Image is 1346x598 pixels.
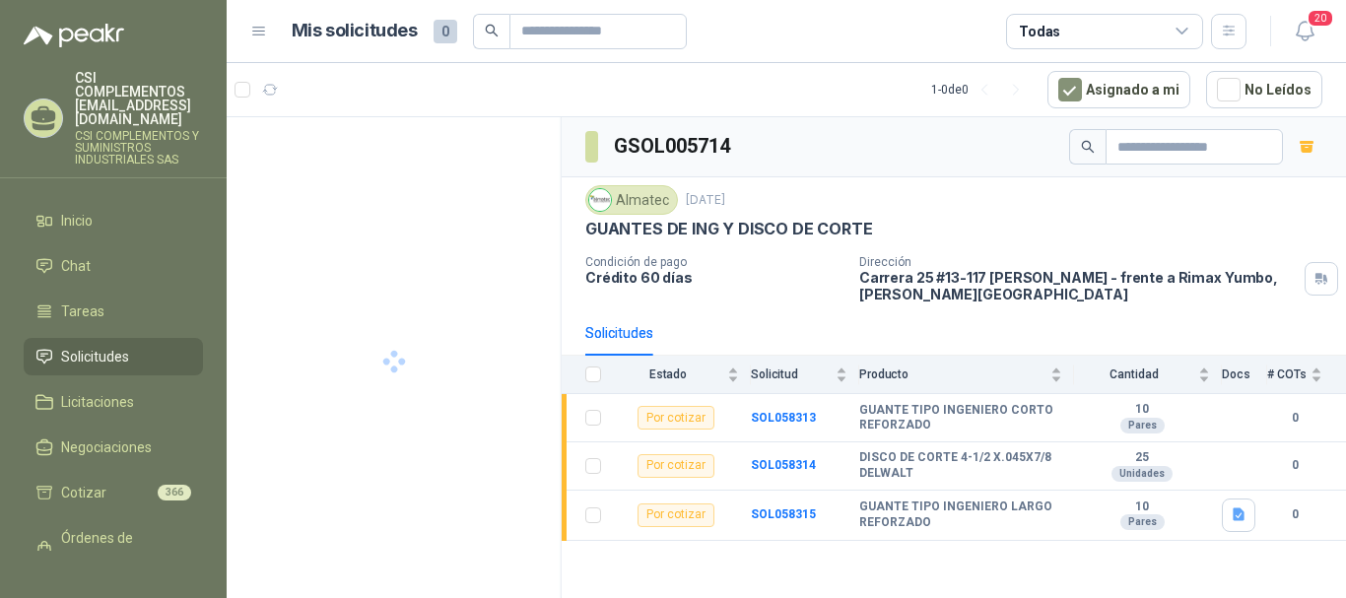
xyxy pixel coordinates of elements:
b: 25 [1074,450,1210,466]
span: Solicitudes [61,346,129,367]
div: Por cotizar [638,406,714,430]
a: SOL058313 [751,411,816,425]
span: Cotizar [61,482,106,503]
th: # COTs [1267,356,1346,394]
a: Inicio [24,202,203,239]
a: Cotizar366 [24,474,203,511]
span: Inicio [61,210,93,232]
p: Dirección [859,255,1297,269]
b: 0 [1267,505,1322,524]
div: Por cotizar [638,503,714,527]
span: Negociaciones [61,436,152,458]
a: Tareas [24,293,203,330]
b: 10 [1074,402,1210,418]
div: Pares [1120,514,1165,530]
b: 0 [1267,456,1322,475]
div: Solicitudes [585,322,653,344]
a: SOL058314 [751,458,816,472]
h1: Mis solicitudes [292,17,418,45]
b: DISCO DE CORTE 4-1/2 X.045X7/8 DELWALT [859,450,1062,481]
div: Por cotizar [638,454,714,478]
th: Estado [613,356,751,394]
span: Tareas [61,300,104,322]
a: SOL058315 [751,507,816,521]
span: search [1081,140,1095,154]
span: 366 [158,485,191,500]
span: Órdenes de Compra [61,527,184,570]
p: Condición de pago [585,255,843,269]
p: CSI COMPLEMENTOS Y SUMINISTROS INDUSTRIALES SAS [75,130,203,166]
div: Unidades [1111,466,1173,482]
span: Producto [859,367,1046,381]
button: No Leídos [1206,71,1322,108]
b: 0 [1267,409,1322,428]
p: Crédito 60 días [585,269,843,286]
span: 0 [434,20,457,43]
span: Estado [613,367,723,381]
a: Chat [24,247,203,285]
h3: GSOL005714 [614,131,733,162]
span: # COTs [1267,367,1307,381]
img: Logo peakr [24,24,124,47]
th: Producto [859,356,1074,394]
span: search [485,24,499,37]
div: Pares [1120,418,1165,433]
p: [DATE] [686,191,725,210]
div: Todas [1019,21,1060,42]
span: Solicitud [751,367,832,381]
th: Solicitud [751,356,859,394]
span: Licitaciones [61,391,134,413]
img: Company Logo [589,189,611,211]
span: 20 [1307,9,1334,28]
p: CSI COMPLEMENTOS [EMAIL_ADDRESS][DOMAIN_NAME] [75,71,203,126]
a: Órdenes de Compra [24,519,203,578]
th: Cantidad [1074,356,1222,394]
b: GUANTE TIPO INGENIERO LARGO REFORZADO [859,499,1062,530]
div: 1 - 0 de 0 [931,74,1032,105]
p: Carrera 25 #13-117 [PERSON_NAME] - frente a Rimax Yumbo , [PERSON_NAME][GEOGRAPHIC_DATA] [859,269,1297,302]
p: GUANTES DE ING Y DISCO DE CORTE [585,219,872,239]
span: Cantidad [1074,367,1194,381]
div: Almatec [585,185,678,215]
button: 20 [1287,14,1322,49]
a: Negociaciones [24,429,203,466]
b: GUANTE TIPO INGENIERO CORTO REFORZADO [859,403,1062,433]
a: Licitaciones [24,383,203,421]
a: Solicitudes [24,338,203,375]
th: Docs [1222,356,1267,394]
b: 10 [1074,499,1210,515]
button: Asignado a mi [1047,71,1190,108]
span: Chat [61,255,91,277]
